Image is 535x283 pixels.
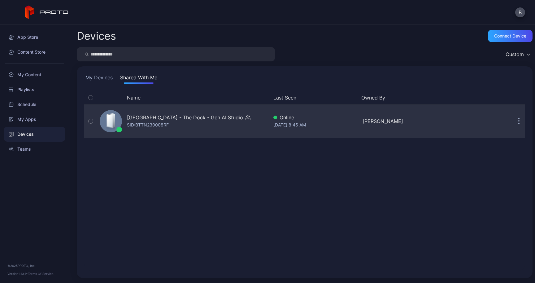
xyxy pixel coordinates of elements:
div: [PERSON_NAME] [363,117,447,125]
div: Connect device [494,33,526,38]
div: SID: BTTN230008RF [127,121,169,129]
a: Playlists [4,82,65,97]
a: Content Store [4,45,65,60]
button: Name [127,94,141,101]
a: App Store [4,30,65,45]
div: Online [273,114,358,121]
button: Owned By [361,94,445,101]
a: My Content [4,67,65,82]
button: B [515,7,525,17]
a: Teams [4,142,65,157]
button: My Devices [84,74,114,84]
button: Custom [502,47,533,61]
a: Schedule [4,97,65,112]
h2: Devices [77,30,116,42]
button: Connect device [488,30,533,42]
div: [GEOGRAPHIC_DATA] - The Dock - Gen AI Studio [127,114,243,121]
div: Options [513,94,525,101]
div: Update Device [450,94,505,101]
button: Last Seen [273,94,357,101]
div: [DATE] 8:45 AM [273,121,358,129]
a: Terms Of Service [28,272,54,276]
button: Shared With Me [119,74,159,84]
div: © 2025 PROTO, Inc. [7,263,62,268]
a: Devices [4,127,65,142]
a: My Apps [4,112,65,127]
span: Version 1.13.1 • [7,272,28,276]
div: Custom [506,51,524,57]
